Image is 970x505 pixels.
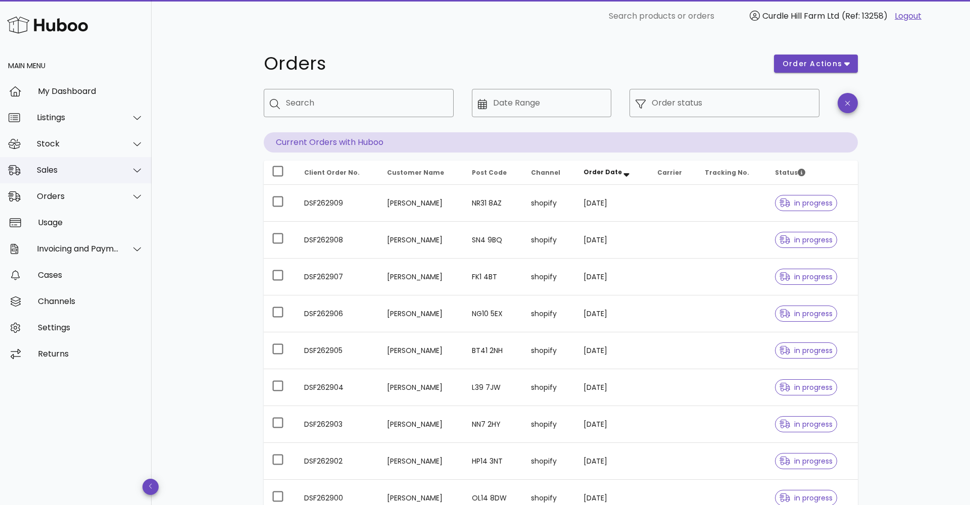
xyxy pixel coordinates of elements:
td: [DATE] [575,369,649,406]
div: Orders [37,191,119,201]
span: in progress [780,199,833,207]
span: (Ref: 13258) [842,10,888,22]
span: Curdle Hill Farm Ltd [762,10,839,22]
div: Usage [38,218,143,227]
td: DSF262902 [296,443,379,480]
th: Post Code [464,161,523,185]
td: DSF262908 [296,222,379,259]
th: Tracking No. [697,161,767,185]
span: in progress [780,310,833,317]
span: order actions [782,59,843,69]
td: [PERSON_NAME] [379,222,464,259]
span: in progress [780,494,833,501]
span: Post Code [472,168,507,177]
span: Channel [531,168,560,177]
th: Carrier [649,161,697,185]
p: Current Orders with Huboo [264,132,858,153]
td: FK1 4BT [464,259,523,295]
td: [PERSON_NAME] [379,332,464,369]
span: Customer Name [387,168,444,177]
td: DSF262906 [296,295,379,332]
a: Logout [895,10,922,22]
div: Channels [38,296,143,306]
td: HP14 3NT [464,443,523,480]
div: Stock [37,139,119,148]
td: shopify [523,259,575,295]
span: Client Order No. [304,168,360,177]
td: NN7 2HY [464,406,523,443]
td: NR31 8AZ [464,185,523,222]
span: Tracking No. [705,168,749,177]
td: [PERSON_NAME] [379,259,464,295]
td: [PERSON_NAME] [379,443,464,480]
td: [DATE] [575,222,649,259]
h1: Orders [264,55,762,73]
td: DSF262903 [296,406,379,443]
span: in progress [780,347,833,354]
td: BT41 2NH [464,332,523,369]
div: Sales [37,165,119,175]
td: DSF262909 [296,185,379,222]
span: in progress [780,458,833,465]
th: Order Date: Sorted descending. Activate to remove sorting. [575,161,649,185]
span: in progress [780,421,833,428]
th: Channel [523,161,575,185]
button: order actions [774,55,858,73]
td: [DATE] [575,259,649,295]
span: in progress [780,384,833,391]
td: [DATE] [575,332,649,369]
th: Client Order No. [296,161,379,185]
span: in progress [780,236,833,243]
td: [DATE] [575,295,649,332]
td: shopify [523,406,575,443]
div: Settings [38,323,143,332]
td: shopify [523,332,575,369]
td: L39 7JW [464,369,523,406]
div: Cases [38,270,143,280]
span: in progress [780,273,833,280]
td: shopify [523,185,575,222]
td: [PERSON_NAME] [379,369,464,406]
td: shopify [523,369,575,406]
span: Carrier [657,168,682,177]
td: DSF262905 [296,332,379,369]
span: Order Date [584,168,622,176]
th: Customer Name [379,161,464,185]
td: DSF262907 [296,259,379,295]
td: DSF262904 [296,369,379,406]
td: [PERSON_NAME] [379,406,464,443]
div: Listings [37,113,119,122]
td: NG10 5EX [464,295,523,332]
div: My Dashboard [38,86,143,96]
td: shopify [523,443,575,480]
td: [DATE] [575,443,649,480]
td: shopify [523,222,575,259]
th: Status [767,161,858,185]
span: Status [775,168,805,177]
td: shopify [523,295,575,332]
div: Invoicing and Payments [37,244,119,254]
td: [PERSON_NAME] [379,295,464,332]
td: SN4 9BQ [464,222,523,259]
img: Huboo Logo [7,14,88,36]
td: [PERSON_NAME] [379,185,464,222]
div: Returns [38,349,143,359]
td: [DATE] [575,406,649,443]
td: [DATE] [575,185,649,222]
